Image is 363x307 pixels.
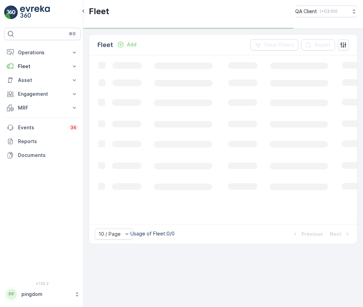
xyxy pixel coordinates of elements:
[301,39,335,50] button: Export
[264,41,294,48] p: Clear Filters
[320,9,337,14] p: ( +03:00 )
[4,287,81,301] button: PPpingdom
[330,231,341,238] p: Next
[130,230,175,237] p: Usage of Fleet : 0/0
[4,59,81,73] button: Fleet
[250,39,298,50] button: Clear Filters
[18,104,67,111] p: MRF
[301,231,323,238] p: Previous
[295,8,317,15] p: QA Client
[18,138,78,145] p: Reports
[329,230,352,238] button: Next
[69,31,76,37] p: ⌘B
[114,40,139,49] button: Add
[295,6,357,17] button: QA Client(+03:00)
[18,91,67,97] p: Engagement
[4,101,81,115] button: MRF
[291,230,324,238] button: Previous
[4,281,81,286] span: v 1.50.2
[315,41,331,48] p: Export
[20,6,50,19] img: logo_light-DOdMpM7g.png
[4,148,81,162] a: Documents
[127,41,137,48] p: Add
[4,87,81,101] button: Engagement
[71,125,76,130] p: 34
[4,121,81,134] a: Events34
[4,46,81,59] button: Operations
[21,291,71,298] p: pingdom
[4,6,18,19] img: logo
[89,6,109,17] p: Fleet
[6,289,17,300] div: PP
[18,49,67,56] p: Operations
[18,77,67,84] p: Asset
[4,73,81,87] button: Asset
[18,124,65,131] p: Events
[18,152,78,159] p: Documents
[4,134,81,148] a: Reports
[97,40,113,50] p: Fleet
[18,63,67,70] p: Fleet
